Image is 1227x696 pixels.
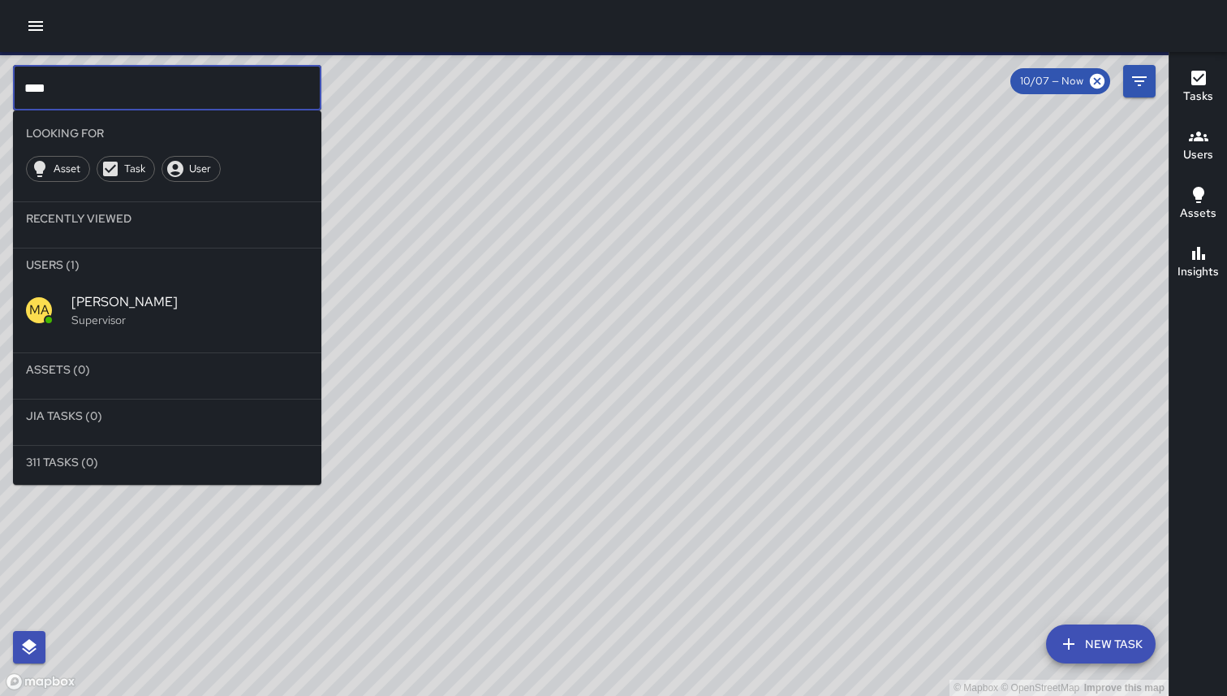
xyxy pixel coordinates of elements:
span: User [180,161,220,177]
h6: Users [1183,146,1213,164]
p: Supervisor [71,312,308,328]
li: Jia Tasks (0) [13,400,321,432]
li: Assets (0) [13,353,321,386]
h6: Insights [1177,263,1219,281]
button: Assets [1169,175,1227,234]
button: Insights [1169,234,1227,292]
div: User [161,156,221,182]
li: Users (1) [13,249,321,281]
span: Asset [45,161,89,177]
div: Asset [26,156,90,182]
li: Looking For [13,117,321,149]
li: 311 Tasks (0) [13,446,321,478]
h6: Assets [1180,205,1216,223]
span: 10/07 — Now [1010,73,1093,89]
div: Task [97,156,155,182]
button: Users [1169,117,1227,175]
div: 10/07 — Now [1010,68,1110,94]
button: Tasks [1169,58,1227,117]
li: Recently Viewed [13,202,321,235]
button: New Task [1046,625,1156,664]
span: [PERSON_NAME] [71,292,308,312]
p: MA [29,300,50,320]
h6: Tasks [1183,88,1213,106]
span: Task [115,161,154,177]
div: MA[PERSON_NAME]Supervisor [13,281,321,339]
button: Filters [1123,65,1156,97]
